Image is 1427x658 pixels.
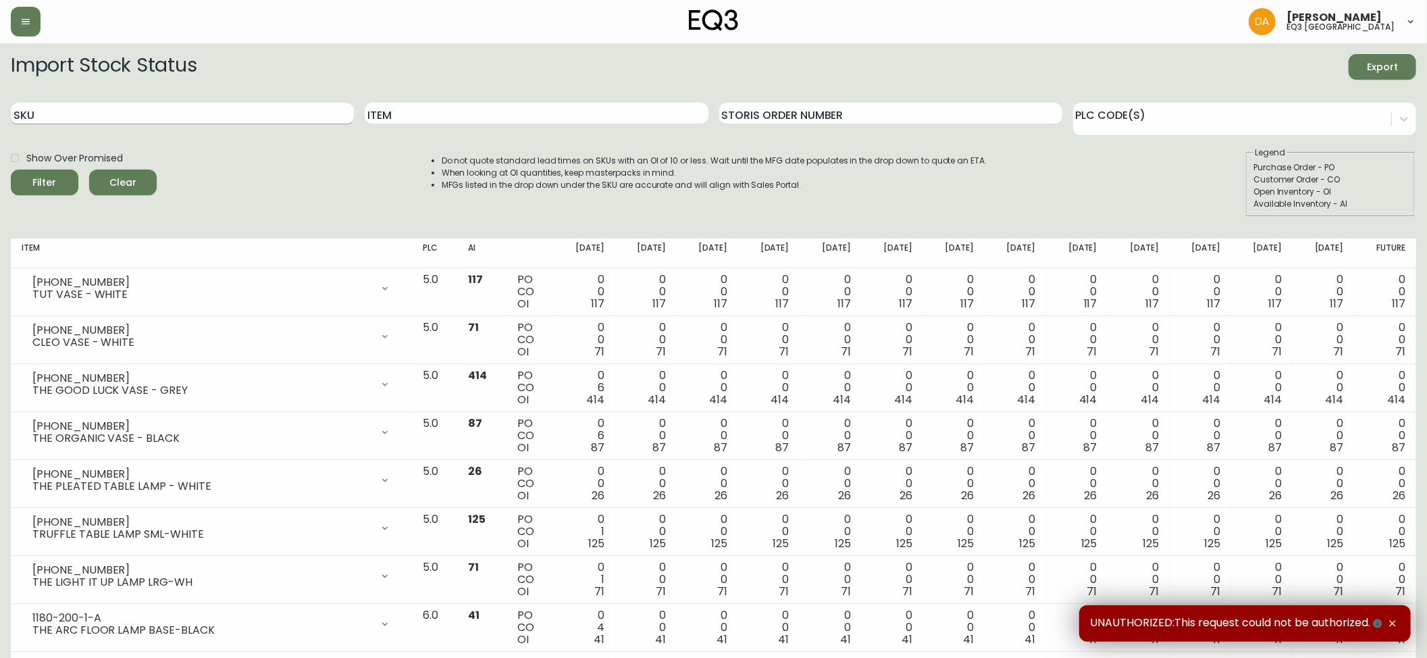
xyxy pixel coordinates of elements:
[934,370,974,406] div: 0 0
[1180,561,1220,598] div: 0 0
[687,513,727,550] div: 0 0
[771,392,789,407] span: 414
[899,296,912,311] span: 117
[995,417,1035,454] div: 0 0
[896,536,912,551] span: 125
[1272,344,1282,359] span: 71
[1018,392,1036,407] span: 414
[717,344,727,359] span: 71
[995,561,1035,598] div: 0 0
[1119,274,1159,310] div: 0 0
[22,513,401,543] div: [PHONE_NUMBER]TRUFFLE TABLE LAMP SML-WHITE
[1366,513,1405,550] div: 0 0
[1264,392,1282,407] span: 414
[835,536,851,551] span: 125
[709,392,727,407] span: 414
[1392,440,1405,455] span: 87
[934,322,974,358] div: 0 0
[776,296,789,311] span: 117
[468,368,487,383] span: 414
[11,170,78,195] button: Filter
[565,465,604,502] div: 0 0
[1268,296,1282,311] span: 117
[517,536,529,551] span: OI
[517,344,529,359] span: OI
[457,238,507,268] th: AI
[1303,417,1343,454] div: 0 0
[594,632,604,647] span: 41
[32,276,371,288] div: [PHONE_NUMBER]
[837,296,851,311] span: 117
[626,609,666,646] div: 0 0
[517,370,542,406] div: PO CO
[1366,561,1405,598] div: 0 0
[1207,296,1220,311] span: 117
[412,364,457,412] td: 5.0
[565,513,604,550] div: 0 1
[1084,440,1097,455] span: 87
[1090,616,1385,631] span: UNAUTHORIZED:This request could not be authorized.
[1253,186,1407,198] div: Open Inventory - OI
[22,274,401,303] div: [PHONE_NUMBER]TUT VASE - WHITE
[565,561,604,598] div: 0 1
[960,440,974,455] span: 87
[1119,417,1159,454] div: 0 0
[1389,536,1405,551] span: 125
[738,238,800,268] th: [DATE]
[1242,322,1282,358] div: 0 0
[468,559,479,575] span: 71
[1326,392,1344,407] span: 414
[412,556,457,604] td: 5.0
[1242,465,1282,502] div: 0 0
[1046,238,1108,268] th: [DATE]
[749,274,789,310] div: 0 0
[1210,344,1220,359] span: 71
[588,536,604,551] span: 125
[11,238,412,268] th: Item
[1057,609,1097,646] div: 0 0
[1303,513,1343,550] div: 0 0
[656,344,666,359] span: 71
[1249,8,1276,35] img: dd1a7e8db21a0ac8adbf82b84ca05374
[1119,561,1159,598] div: 0 0
[22,609,401,639] div: 1180-200-1-ATHE ARC FLOOR LAMP BASE-BLACK
[32,576,371,588] div: THE LIGHT IT UP LAMP LRG-WH
[934,274,974,310] div: 0 0
[687,274,727,310] div: 0 0
[517,465,542,502] div: PO CO
[1057,370,1097,406] div: 0 0
[33,174,57,191] div: Filter
[960,296,974,311] span: 117
[517,488,529,503] span: OI
[1303,274,1343,310] div: 0 0
[1208,488,1220,503] span: 26
[32,516,371,528] div: [PHONE_NUMBER]
[1303,370,1343,406] div: 0 0
[1287,23,1395,31] h5: eq3 [GEOGRAPHIC_DATA]
[1145,440,1159,455] span: 87
[1242,274,1282,310] div: 0 0
[838,488,851,503] span: 26
[412,316,457,364] td: 5.0
[517,417,542,454] div: PO CO
[1143,536,1159,551] span: 125
[1119,370,1159,406] div: 0 0
[412,508,457,556] td: 5.0
[594,344,604,359] span: 71
[964,584,974,599] span: 71
[749,513,789,550] div: 0 0
[412,412,457,460] td: 5.0
[565,274,604,310] div: 0 0
[811,609,851,646] div: 0 0
[1272,584,1282,599] span: 71
[1087,584,1097,599] span: 71
[100,174,146,191] span: Clear
[749,322,789,358] div: 0 0
[934,513,974,550] div: 0 0
[873,609,912,646] div: 0 0
[779,584,789,599] span: 71
[517,296,529,311] span: OI
[1180,465,1220,502] div: 0 0
[1022,296,1036,311] span: 117
[412,604,457,652] td: 6.0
